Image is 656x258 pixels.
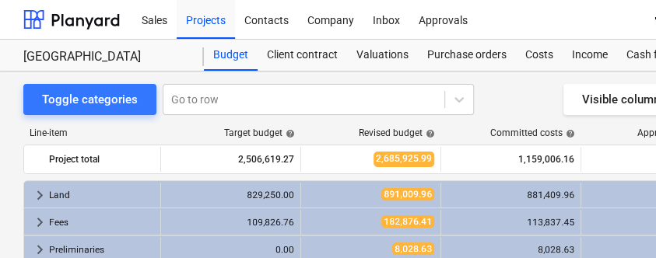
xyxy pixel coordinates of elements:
[447,190,574,200] div: 881,409.96
[447,147,574,172] div: 1,159,006.16
[167,147,294,172] div: 2,506,619.27
[167,190,294,200] div: 829,250.00
[204,40,258,71] a: Budget
[30,186,49,204] span: keyboard_arrow_right
[563,129,575,138] span: help
[516,40,563,71] a: Costs
[418,40,516,71] a: Purchase orders
[447,244,574,255] div: 8,028.63
[347,40,418,71] a: Valuations
[167,244,294,255] div: 0.00
[49,147,154,172] div: Project total
[392,242,434,255] span: 8,028.63
[423,129,435,138] span: help
[23,84,156,115] button: Toggle categories
[49,183,154,207] div: Land
[359,127,435,138] div: Revised budget
[490,127,575,138] div: Committed costs
[42,89,138,110] div: Toggle categories
[49,210,154,235] div: Fees
[282,129,295,138] span: help
[167,217,294,228] div: 109,826.76
[381,215,434,228] span: 182,876.41
[23,127,162,138] div: Line-item
[563,40,617,71] a: Income
[258,40,347,71] a: Client contract
[374,152,434,166] span: 2,685,925.99
[224,127,295,138] div: Target budget
[23,49,185,65] div: [GEOGRAPHIC_DATA]
[447,217,574,228] div: 113,837.45
[30,213,49,232] span: keyboard_arrow_right
[381,188,434,200] span: 891,009.96
[578,183,656,258] iframe: Chat Widget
